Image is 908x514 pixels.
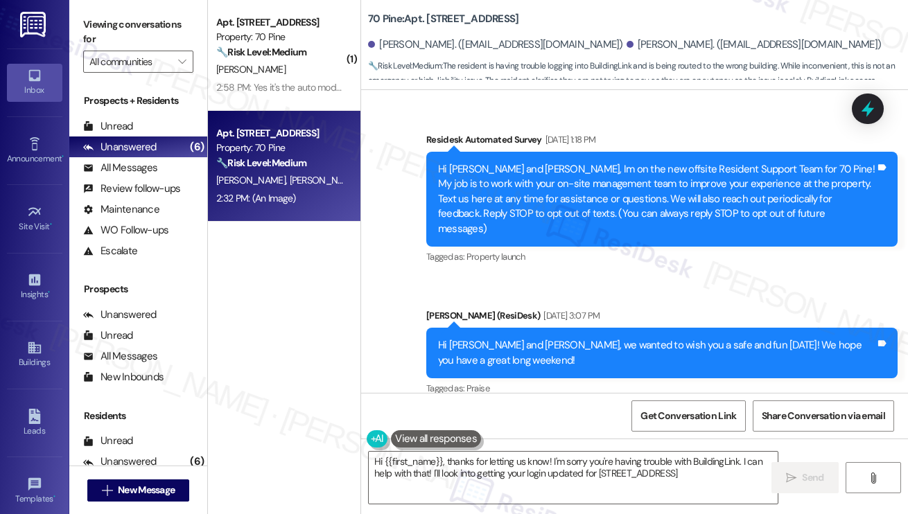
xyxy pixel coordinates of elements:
[216,81,676,94] div: 2:58 PM: Yes it's the auto mode. Sorry, you don't have permission to enter. I would like to be pr...
[368,60,442,71] strong: 🔧 Risk Level: Medium
[83,434,133,448] div: Unread
[69,409,207,423] div: Residents
[216,141,344,155] div: Property: 70 Pine
[216,30,344,44] div: Property: 70 Pine
[438,162,875,236] div: Hi [PERSON_NAME] and [PERSON_NAME], Im on the new offsite Resident Support Team for 70 Pine! My j...
[216,157,306,169] strong: 🔧 Risk Level: Medium
[7,472,62,510] a: Templates •
[542,132,596,147] div: [DATE] 1:18 PM
[868,472,878,484] i: 
[83,308,157,322] div: Unanswered
[7,200,62,238] a: Site Visit •
[83,223,168,238] div: WO Follow-ups
[7,64,62,101] a: Inbox
[216,15,344,30] div: Apt. [STREET_ADDRESS]
[368,37,623,52] div: [PERSON_NAME]. ([EMAIL_ADDRESS][DOMAIN_NAME])
[368,59,908,89] span: : The resident is having trouble logging into BuildingLink and is being routed to the wrong build...
[7,405,62,442] a: Leads
[753,400,894,432] button: Share Conversation via email
[640,409,736,423] span: Get Conversation Link
[83,14,193,51] label: Viewing conversations for
[83,328,133,343] div: Unread
[786,472,796,484] i: 
[216,126,344,141] div: Apt. [STREET_ADDRESS]
[83,370,164,384] div: New Inbounds
[426,247,898,267] div: Tagged as:
[83,181,180,196] div: Review follow-ups
[771,462,839,493] button: Send
[83,140,157,154] div: Unanswered
[83,161,157,175] div: All Messages
[53,492,55,502] span: •
[540,308,600,323] div: [DATE] 3:07 PM
[7,268,62,305] a: Insights •
[87,479,190,502] button: New Message
[83,202,159,217] div: Maintenance
[89,51,171,73] input: All communities
[438,338,875,368] div: Hi [PERSON_NAME] and [PERSON_NAME], we wanted to wish you a safe and fun [DATE]! We hope you have...
[426,378,898,398] div: Tagged as:
[290,174,359,186] span: [PERSON_NAME]
[83,349,157,364] div: All Messages
[466,382,489,394] span: Praise
[69,282,207,296] div: Prospects
[83,454,157,469] div: Unanswered
[216,63,286,76] span: [PERSON_NAME]
[7,336,62,373] a: Buildings
[83,119,133,134] div: Unread
[62,152,64,161] span: •
[466,251,525,263] span: Property launch
[802,470,823,485] span: Send
[631,400,745,432] button: Get Conversation Link
[83,244,137,258] div: Escalate
[102,485,112,496] i: 
[762,409,885,423] span: Share Conversation via email
[186,451,207,472] div: (6)
[48,287,50,297] span: •
[50,220,52,229] span: •
[178,56,186,67] i: 
[426,308,898,328] div: [PERSON_NAME] (ResiDesk)
[627,37,882,52] div: [PERSON_NAME]. ([EMAIL_ADDRESS][DOMAIN_NAME])
[368,12,518,26] b: 70 Pine: Apt. [STREET_ADDRESS]
[216,192,296,204] div: 2:32 PM: (An Image)
[20,12,49,37] img: ResiDesk Logo
[118,483,175,497] span: New Message
[216,174,290,186] span: [PERSON_NAME]
[216,46,306,58] strong: 🔧 Risk Level: Medium
[186,136,207,158] div: (6)
[69,94,207,108] div: Prospects + Residents
[369,452,778,504] textarea: Hi {{first_name}}, thanks for letting us know! I'm sorry you're having trouble with BuildingLink....
[426,132,898,152] div: Residesk Automated Survey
